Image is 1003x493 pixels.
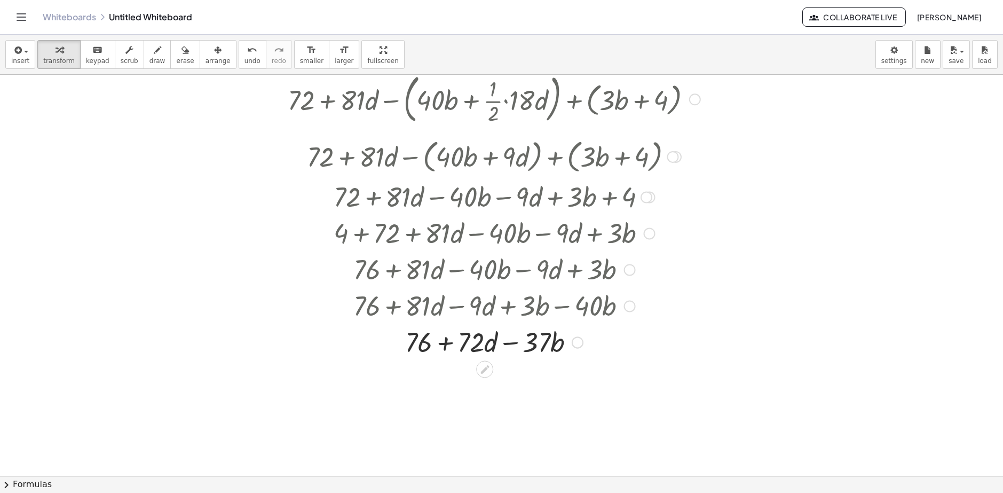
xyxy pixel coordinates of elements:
[300,57,323,65] span: smaller
[266,40,292,69] button: redoredo
[121,57,138,65] span: scrub
[367,57,398,65] span: fullscreen
[329,40,359,69] button: format_sizelarger
[921,57,934,65] span: new
[5,40,35,69] button: insert
[811,12,897,22] span: Collaborate Live
[43,57,75,65] span: transform
[294,40,329,69] button: format_sizesmaller
[881,57,907,65] span: settings
[943,40,970,69] button: save
[339,44,349,57] i: format_size
[43,12,96,22] a: Whiteboards
[80,40,115,69] button: keyboardkeypad
[306,44,317,57] i: format_size
[908,7,990,27] button: [PERSON_NAME]
[176,57,194,65] span: erase
[978,57,992,65] span: load
[149,57,165,65] span: draw
[92,44,102,57] i: keyboard
[144,40,171,69] button: draw
[200,40,236,69] button: arrange
[206,57,231,65] span: arrange
[361,40,404,69] button: fullscreen
[13,9,30,26] button: Toggle navigation
[244,57,260,65] span: undo
[875,40,913,69] button: settings
[170,40,200,69] button: erase
[802,7,906,27] button: Collaborate Live
[915,40,941,69] button: new
[949,57,963,65] span: save
[37,40,81,69] button: transform
[274,44,284,57] i: redo
[917,12,982,22] span: [PERSON_NAME]
[272,57,286,65] span: redo
[239,40,266,69] button: undoundo
[86,57,109,65] span: keypad
[11,57,29,65] span: insert
[476,361,493,378] div: Edit math
[247,44,257,57] i: undo
[335,57,353,65] span: larger
[115,40,144,69] button: scrub
[972,40,998,69] button: load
